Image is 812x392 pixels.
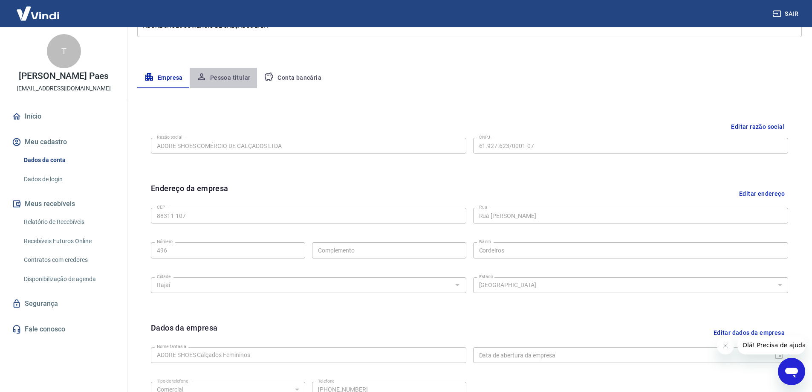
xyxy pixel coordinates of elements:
[10,320,117,339] a: Fale conosco
[157,134,182,140] label: Razão social
[778,358,805,385] iframe: Botão para abrir a janela de mensagens
[17,84,111,93] p: [EMAIL_ADDRESS][DOMAIN_NAME]
[479,238,491,245] label: Bairro
[157,378,188,384] label: Tipo de telefone
[151,322,217,344] h6: Dados da empresa
[157,273,170,280] label: Cidade
[479,134,490,140] label: CNPJ
[151,183,228,204] h6: Endereço da empresa
[479,273,493,280] label: Estado
[20,213,117,231] a: Relatório de Recebíveis
[10,133,117,151] button: Meu cadastro
[10,195,117,213] button: Meus recebíveis
[153,280,450,290] input: Digite aqui algumas palavras para buscar a cidade
[20,270,117,288] a: Disponibilização de agenda
[20,232,117,250] a: Recebíveis Futuros Online
[737,336,805,354] iframe: Mensagem da empresa
[728,119,788,135] button: Editar razão social
[318,378,335,384] label: Telefone
[190,68,257,88] button: Pessoa titular
[19,72,109,81] p: [PERSON_NAME] Paes
[257,68,328,88] button: Conta bancária
[157,204,165,210] label: CEP
[5,6,72,13] span: Olá! Precisa de ajuda?
[20,251,117,269] a: Contratos com credores
[710,322,788,344] button: Editar dados da empresa
[10,0,66,26] img: Vindi
[717,337,734,354] iframe: Fechar mensagem
[736,183,788,204] button: Editar endereço
[157,238,173,245] label: Número
[137,68,190,88] button: Empresa
[771,6,802,22] button: Sair
[10,107,117,126] a: Início
[473,347,767,363] input: DD/MM/YYYY
[20,171,117,188] a: Dados de login
[47,34,81,68] div: T
[20,151,117,169] a: Dados da conta
[10,294,117,313] a: Segurança
[479,204,487,210] label: Rua
[157,343,186,350] label: Nome fantasia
